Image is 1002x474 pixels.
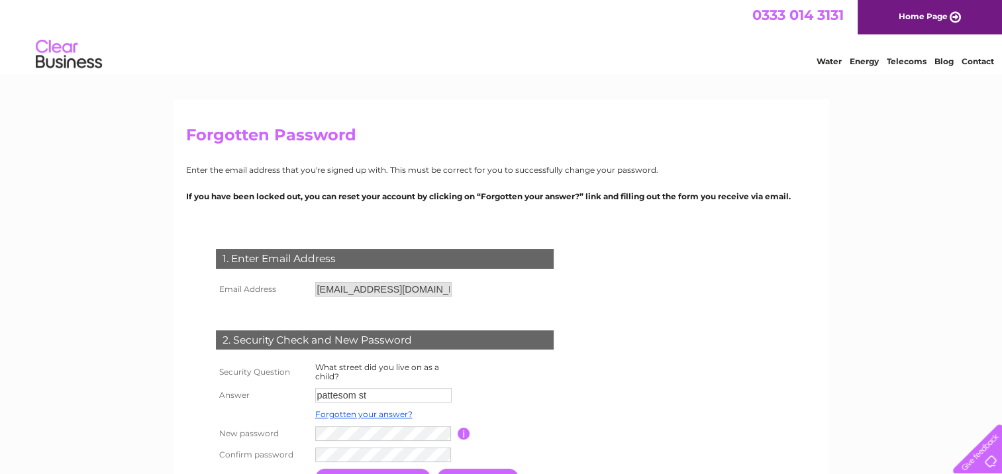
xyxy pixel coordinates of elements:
[887,56,927,66] a: Telecoms
[216,330,554,350] div: 2. Security Check and New Password
[850,56,879,66] a: Energy
[186,126,817,151] h2: Forgotten Password
[752,7,844,23] a: 0333 014 3131
[213,385,312,406] th: Answer
[189,7,815,64] div: Clear Business is a trading name of Verastar Limited (registered in [GEOGRAPHIC_DATA] No. 3667643...
[186,190,817,203] p: If you have been locked out, you can reset your account by clicking on “Forgotten your answer?” l...
[962,56,994,66] a: Contact
[315,409,413,419] a: Forgotten your answer?
[213,444,312,465] th: Confirm password
[817,56,842,66] a: Water
[213,423,312,444] th: New password
[315,362,439,381] label: What street did you live on as a child?
[213,359,312,385] th: Security Question
[35,34,103,75] img: logo.png
[934,56,954,66] a: Blog
[458,428,470,440] input: Information
[186,164,817,176] p: Enter the email address that you're signed up with. This must be correct for you to successfully ...
[213,279,312,300] th: Email Address
[216,249,554,269] div: 1. Enter Email Address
